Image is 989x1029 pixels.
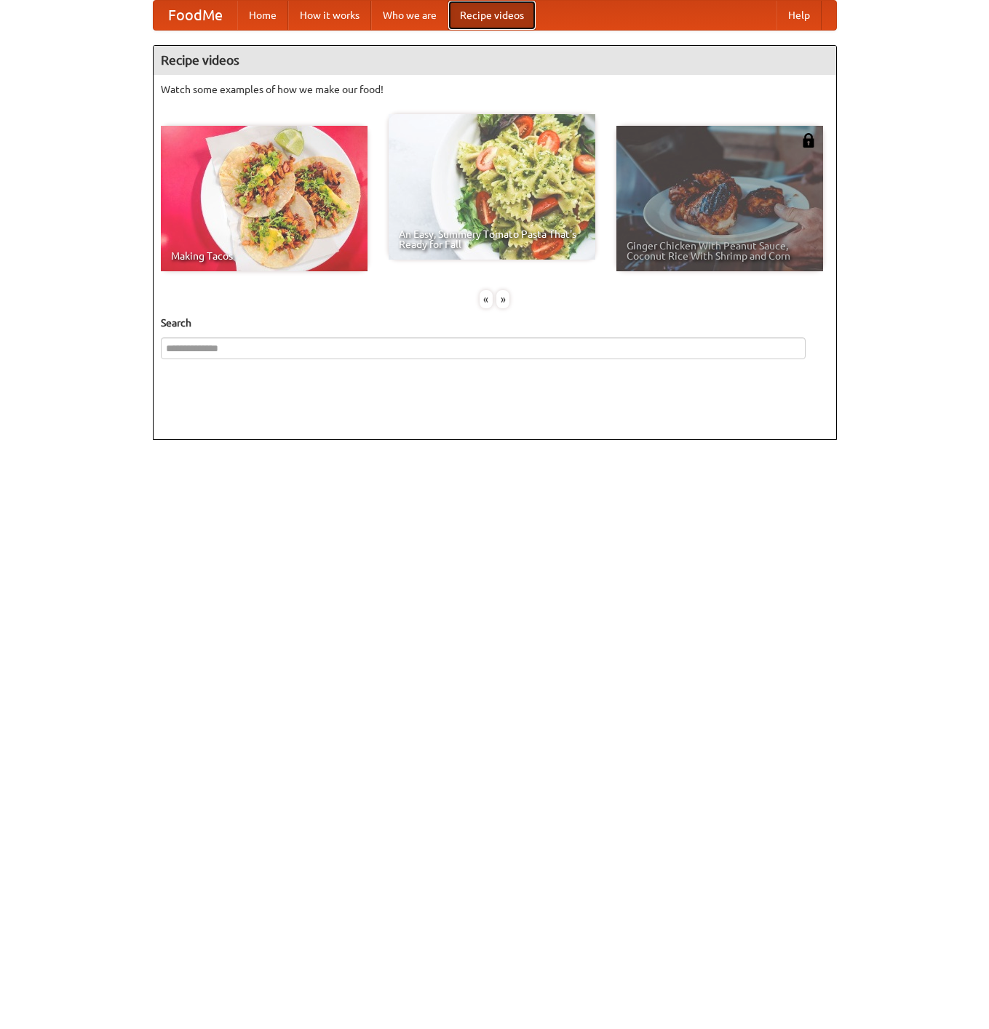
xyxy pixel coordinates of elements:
span: Making Tacos [171,251,357,261]
a: FoodMe [154,1,237,30]
div: « [480,290,493,308]
a: Help [776,1,822,30]
p: Watch some examples of how we make our food! [161,82,829,97]
a: Home [237,1,288,30]
div: » [496,290,509,308]
a: Recipe videos [448,1,536,30]
a: An Easy, Summery Tomato Pasta That's Ready for Fall [389,114,595,260]
a: Who we are [371,1,448,30]
img: 483408.png [801,133,816,148]
span: An Easy, Summery Tomato Pasta That's Ready for Fall [399,229,585,249]
a: How it works [288,1,371,30]
a: Making Tacos [161,126,368,271]
h4: Recipe videos [154,46,836,75]
h5: Search [161,316,829,330]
